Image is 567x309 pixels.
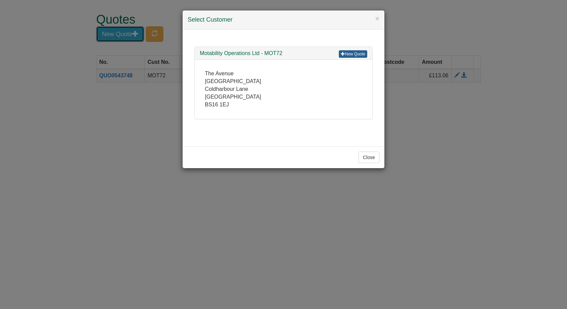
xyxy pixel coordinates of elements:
[205,94,261,100] span: [GEOGRAPHIC_DATA]
[205,71,234,76] span: The Avenue
[339,50,367,58] a: New Quote
[188,16,379,24] h4: Select Customer
[375,15,379,22] button: ×
[358,152,379,163] button: Close
[200,50,367,56] h3: Motability Operations Ltd - MOT72
[205,102,229,107] span: BS16 1EJ
[205,86,248,92] span: Coldharbour Lane
[205,78,261,84] span: [GEOGRAPHIC_DATA]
